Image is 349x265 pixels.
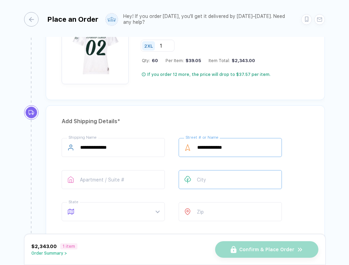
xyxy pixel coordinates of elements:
span: 1 item [60,243,77,249]
div: 2XL [144,43,153,48]
div: If you order 12 more, the price will drop to $37.57 per item. [147,72,271,77]
button: Order Summary > [31,251,77,256]
div: Hey! If you order [DATE], you'll get it delivered by [DATE]–[DATE]. Need any help? [123,13,291,25]
div: Add Shipping Details [62,116,309,127]
div: Place an Order [47,15,98,23]
div: Item Total: [209,58,255,63]
img: 1758263272476dugur_nt_front.png [65,17,125,77]
div: $39.05 [184,58,201,63]
span: $2,343.00 [31,244,57,249]
div: $2,343.00 [230,58,255,63]
div: Qty: [142,58,158,63]
span: 60 [150,58,158,63]
div: Per Item: [166,58,201,63]
img: user profile [106,13,118,26]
